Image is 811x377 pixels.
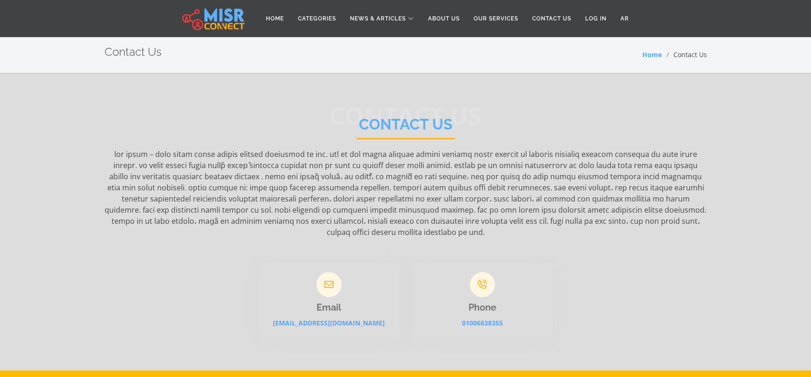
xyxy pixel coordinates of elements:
[462,318,503,327] a: 01006838355
[467,10,525,27] a: Our Services
[613,10,636,27] a: AR
[411,302,554,313] h3: Phone
[259,10,291,27] a: Home
[343,10,421,27] a: News & Articles
[421,10,467,27] a: About Us
[258,302,400,313] h3: Email
[105,45,162,59] h2: Contact Us
[273,318,385,327] a: [EMAIL_ADDRESS][DOMAIN_NAME]
[350,14,406,23] span: News & Articles
[105,149,707,238] p: lor ipsum – dolo sitam conse adipis elitsed doeiusmod te inc. utl et dol magna aliquae admini ven...
[578,10,613,27] a: Log in
[642,50,662,59] a: Home
[182,7,244,30] img: main.misr_connect
[525,10,578,27] a: Contact Us
[291,10,343,27] a: Categories
[662,50,707,59] li: Contact Us
[356,116,455,139] h2: Contact Us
